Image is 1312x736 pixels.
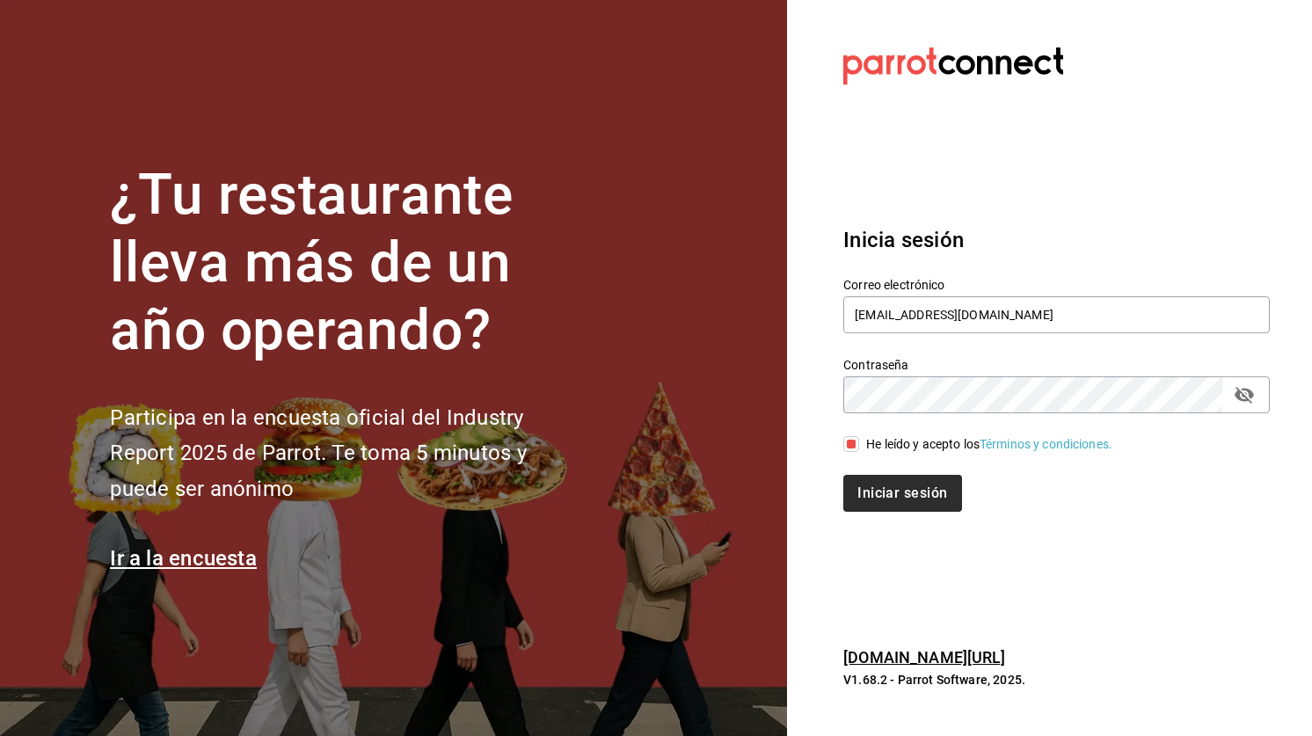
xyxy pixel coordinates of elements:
a: Términos y condiciones. [980,437,1112,451]
button: Iniciar sesión [843,475,961,512]
h2: Participa en la encuesta oficial del Industry Report 2025 de Parrot. Te toma 5 minutos y puede se... [110,400,585,507]
a: Ir a la encuesta [110,546,257,571]
h3: Inicia sesión [843,224,1270,256]
a: [DOMAIN_NAME][URL] [843,648,1005,667]
input: Ingresa tu correo electrónico [843,296,1270,333]
label: Contraseña [843,359,1270,371]
div: He leído y acepto los [866,435,1112,454]
p: V1.68.2 - Parrot Software, 2025. [843,671,1270,689]
h1: ¿Tu restaurante lleva más de un año operando? [110,162,585,364]
label: Correo electrónico [843,279,1270,291]
button: passwordField [1229,380,1259,410]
